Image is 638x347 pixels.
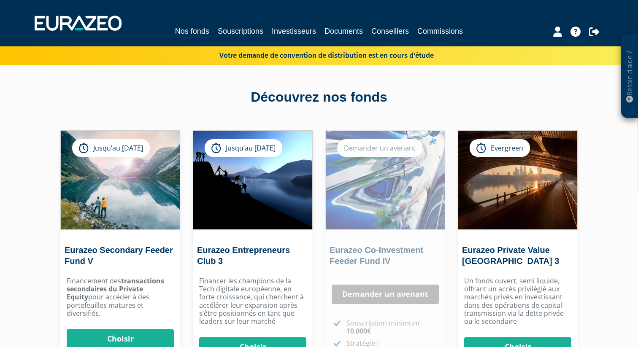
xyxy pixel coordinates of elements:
[337,139,422,157] div: Demander un avenant
[332,285,439,304] a: Demander un avenant
[193,131,312,229] img: Eurazeo Entrepreneurs Club 3
[67,276,164,301] strong: transactions secondaires du Private Equity
[78,88,560,107] div: Découvrez nos fonds
[330,245,423,266] a: Eurazeo Co-Investment Feeder Fund IV
[197,245,290,266] a: Eurazeo Entrepreneurs Club 3
[470,139,530,157] div: Evergreen
[346,319,439,335] p: Souscription minimum :
[72,139,150,157] div: Jusqu’au [DATE]
[625,38,635,114] p: Besoin d'aide ?
[175,25,209,38] a: Nos fonds
[272,25,316,37] a: Investisseurs
[324,25,363,37] a: Documents
[417,25,463,37] a: Commissions
[458,131,577,229] img: Eurazeo Private Value Europe 3
[67,277,174,317] p: Financement des pour accéder à des portefeuilles matures et diversifiés.
[218,25,263,37] a: Souscriptions
[464,277,571,325] p: Un fonds ouvert, semi liquide, offrant un accès privilégié aux marchés privés en investissant dan...
[61,131,180,229] img: Eurazeo Secondary Feeder Fund V
[346,326,371,336] strong: 10 000€
[462,245,559,266] a: Eurazeo Private Value [GEOGRAPHIC_DATA] 3
[195,48,434,61] p: Votre demande de convention de distribution est en cours d'étude
[65,245,173,266] a: Eurazeo Secondary Feeder Fund V
[371,25,409,37] a: Conseillers
[205,139,282,157] div: Jusqu’au [DATE]
[326,131,445,229] img: Eurazeo Co-Investment Feeder Fund IV
[35,16,122,31] img: 1732889491-logotype_eurazeo_blanc_rvb.png
[199,277,306,325] p: Financer les champions de la Tech digitale européenne, en forte croissance, qui cherchent à accél...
